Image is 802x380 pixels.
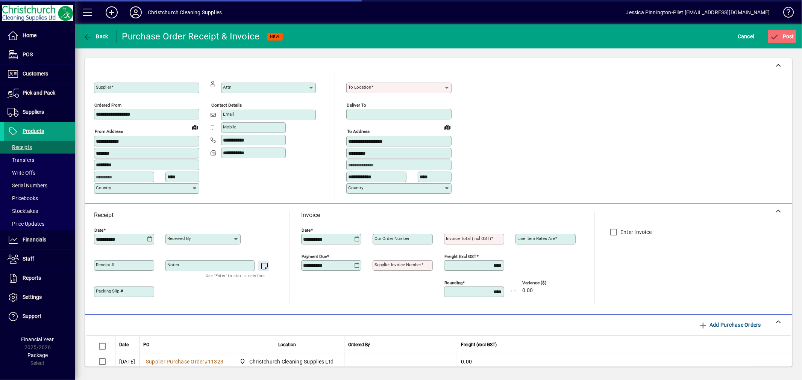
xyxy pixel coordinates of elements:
a: Pricebooks [4,192,75,205]
mat-label: Line item rates are [517,236,555,241]
span: Stocktakes [8,208,38,214]
a: Customers [4,65,75,83]
span: Package [27,352,48,358]
div: Ordered By [348,341,453,349]
div: Purchase Order Receipt & Invoice [122,30,260,42]
mat-label: To location [348,84,371,90]
span: Financial Year [21,336,54,342]
a: Settings [4,288,75,307]
span: Financials [23,237,46,243]
button: Add Purchase Orders [696,318,764,332]
div: Freight (excl GST) [461,341,782,349]
mat-label: Country [96,185,111,190]
span: PO [143,341,149,349]
a: Reports [4,269,75,288]
span: Back [83,33,108,39]
span: Price Updates [8,221,44,227]
span: Transfers [8,157,34,163]
span: Pick and Pack [23,90,55,96]
span: Pricebooks [8,195,38,201]
button: Back [81,30,110,43]
span: Cancel [738,30,754,42]
span: Date [119,341,129,349]
a: Transfers [4,154,75,166]
a: Suppliers [4,103,75,122]
mat-label: Ordered from [94,103,121,108]
a: Staff [4,250,75,268]
span: Write Offs [8,170,35,176]
span: POS [23,51,33,57]
mat-label: Invoice Total (incl GST) [446,236,491,241]
span: Christchurch Cleaning Supplies Ltd [238,357,337,366]
div: Jessica Pinnington-Pilet [EMAIL_ADDRESS][DOMAIN_NAME] [626,6,770,18]
a: View on map [441,121,453,133]
a: POS [4,45,75,64]
div: Date [119,341,135,349]
app-page-header-button: Back [75,30,117,43]
mat-label: Rounding [444,280,462,285]
mat-label: Date [94,228,103,233]
span: 11323 [208,359,223,365]
button: Cancel [736,30,756,43]
a: View on map [189,121,201,133]
span: Add Purchase Orders [699,319,761,331]
span: Customers [23,71,48,77]
a: Receipts [4,141,75,154]
mat-label: Attn [223,84,231,90]
span: Christchurch Cleaning Supplies Ltd [249,358,334,365]
span: Freight (excl GST) [461,341,497,349]
mat-label: Deliver To [347,103,366,108]
mat-label: Payment due [302,254,327,259]
mat-label: Receipt # [96,262,114,267]
span: Variance ($) [522,280,567,285]
mat-label: Supplier invoice number [374,262,421,267]
a: Supplier Purchase Order#11323 [143,357,226,366]
span: Suppliers [23,109,44,115]
span: Reports [23,275,41,281]
div: Christchurch Cleaning Supplies [148,6,222,18]
span: # [205,359,208,365]
button: Add [100,6,124,19]
span: Staff [23,256,34,262]
a: Pick and Pack [4,84,75,103]
span: P [783,33,786,39]
a: Write Offs [4,166,75,179]
a: Price Updates [4,217,75,230]
button: Post [768,30,796,43]
span: Home [23,32,36,38]
mat-label: Packing Slip # [96,288,123,294]
mat-hint: Use 'Enter' to start a new line [206,271,265,280]
span: Supplier Purchase Order [146,359,205,365]
mat-label: Date [302,228,311,233]
mat-label: Country [348,185,363,190]
div: PO [143,341,226,349]
label: Enter Invoice [619,228,652,236]
a: Serial Numbers [4,179,75,192]
a: Stocktakes [4,205,75,217]
mat-label: Notes [167,262,179,267]
span: Serial Numbers [8,182,47,188]
span: Products [23,128,44,134]
span: Receipts [8,144,32,150]
mat-label: Received by [167,236,191,241]
a: Home [4,26,75,45]
mat-label: Email [223,112,234,117]
span: Settings [23,294,42,300]
span: ost [770,33,794,39]
mat-label: Our order number [374,236,409,241]
span: Support [23,313,41,319]
a: Financials [4,231,75,249]
span: Location [278,341,296,349]
button: Profile [124,6,148,19]
a: Knowledge Base [778,2,793,26]
span: Ordered By [348,341,370,349]
mat-label: Supplier [96,84,111,90]
mat-label: Mobile [223,124,236,130]
span: 0.00 [522,288,533,294]
span: NEW [270,34,280,39]
td: [DATE] [115,354,139,369]
a: Support [4,307,75,326]
mat-label: Freight excl GST [444,254,476,259]
td: 0.00 [457,354,792,369]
